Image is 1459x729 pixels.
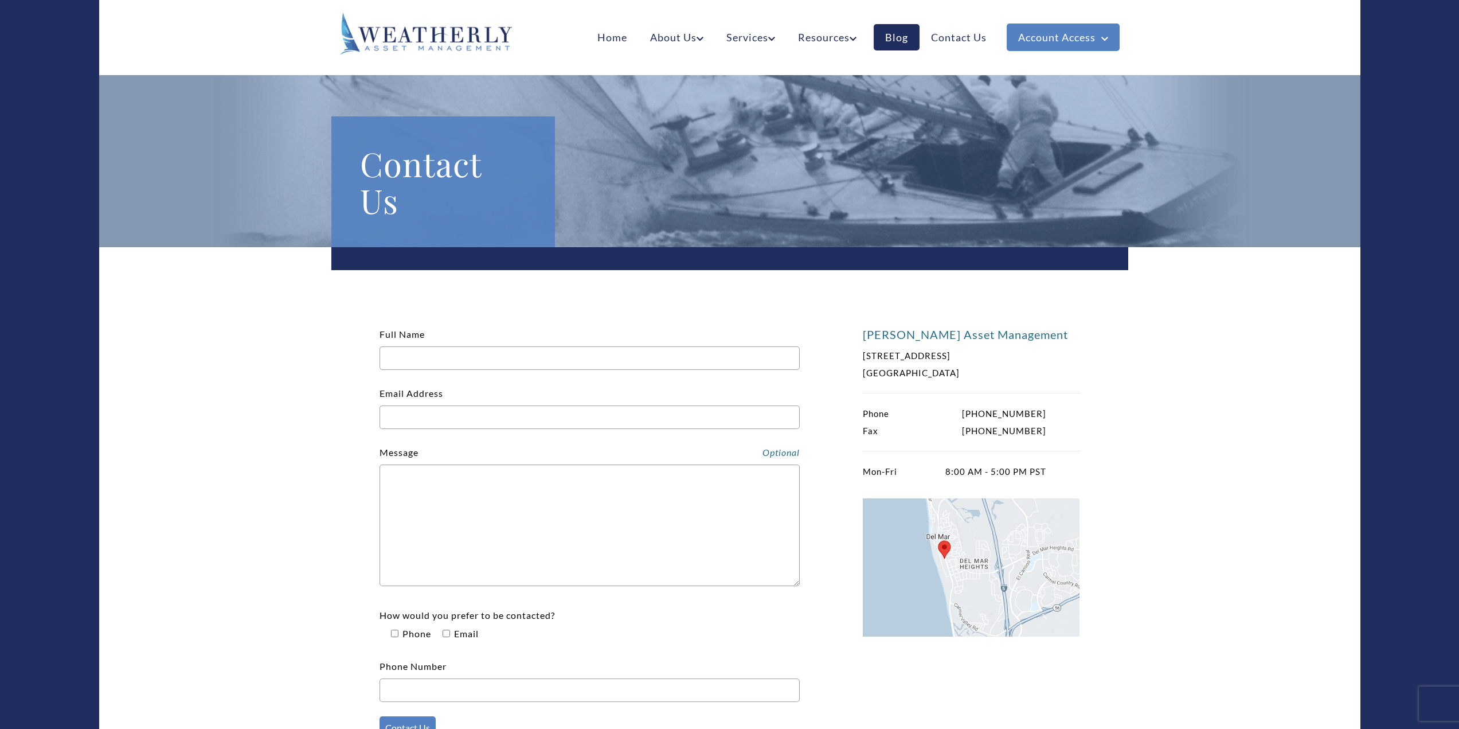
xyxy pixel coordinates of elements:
[380,679,800,702] input: Phone Number
[400,628,431,639] span: Phone
[863,422,878,439] span: Fax
[380,329,800,364] label: Full Name
[874,24,920,50] a: Blog
[639,24,715,50] a: About Us
[863,422,1046,439] p: [PHONE_NUMBER]
[787,24,868,50] a: Resources
[452,628,479,639] span: Email
[863,347,1046,381] p: [STREET_ADDRESS] [GEOGRAPHIC_DATA]
[380,346,800,370] input: Full Name
[586,24,639,50] a: Home
[715,24,787,50] a: Services
[340,13,512,55] img: Weatherly
[863,463,1046,480] p: 8:00 AM - 5:00 PM PST
[863,498,1079,637] img: Locate Weatherly on Google Maps.
[863,405,889,422] span: Phone
[380,447,418,458] label: Message
[360,145,526,219] h1: Contact Us
[380,406,800,429] input: Email Address
[380,661,800,696] label: Phone Number
[863,328,1080,341] h4: [PERSON_NAME] Asset Management
[920,24,998,50] a: Contact Us
[380,610,555,639] label: How would you prefer to be contacted?
[443,630,450,637] input: How would you prefer to be contacted? PhoneEmail
[863,405,1046,422] p: [PHONE_NUMBER]
[1007,24,1120,51] a: Account Access
[380,388,800,423] label: Email Address
[391,630,398,637] input: How would you prefer to be contacted? PhoneEmail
